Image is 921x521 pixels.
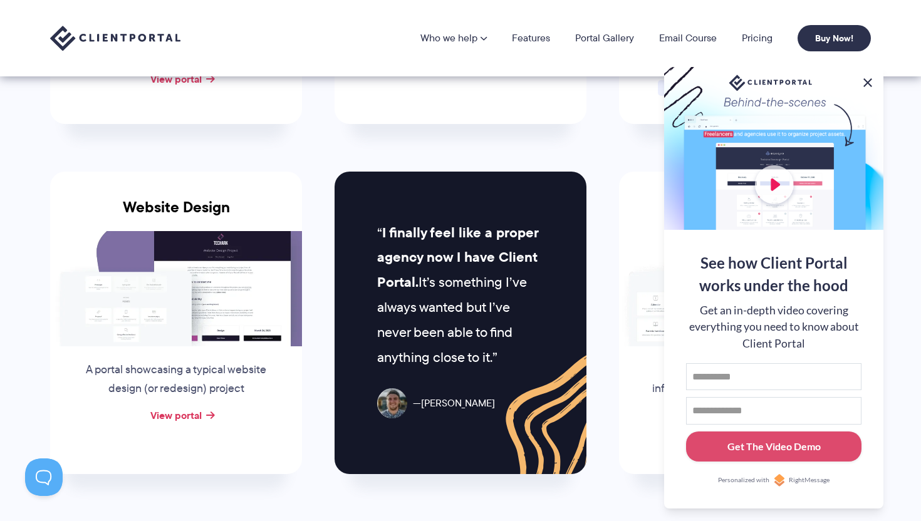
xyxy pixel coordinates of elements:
a: Email Course [659,33,717,43]
a: View portal [150,408,202,423]
h3: Website Design [50,199,302,231]
a: Who we help [420,33,487,43]
strong: I finally feel like a proper agency now I have Client Portal. [377,222,538,293]
a: View portal [150,71,202,86]
div: See how Client Portal works under the hood [686,252,861,297]
iframe: Toggle Customer Support [25,458,63,496]
div: Get The Video Demo [727,439,821,454]
span: RightMessage [789,475,830,485]
p: It’s something I’ve always wanted but I’ve never been able to find anything close to it. [377,220,543,370]
span: [PERSON_NAME] [413,395,495,413]
button: Get The Video Demo [686,431,861,462]
a: Buy Now! [798,25,871,51]
span: Personalized with [718,475,769,485]
img: Personalized with RightMessage [773,474,786,487]
p: Give parents a place to find key information about your school for their enrolled children [650,361,840,417]
a: Features [512,33,550,43]
a: Personalized withRightMessage [686,474,861,487]
p: A portal showcasing a typical website design (or redesign) project [81,361,271,398]
a: Portal Gallery [575,33,634,43]
h3: School and Parent [619,199,871,231]
div: Get an in-depth video covering everything you need to know about Client Portal [686,302,861,352]
a: Pricing [742,33,773,43]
